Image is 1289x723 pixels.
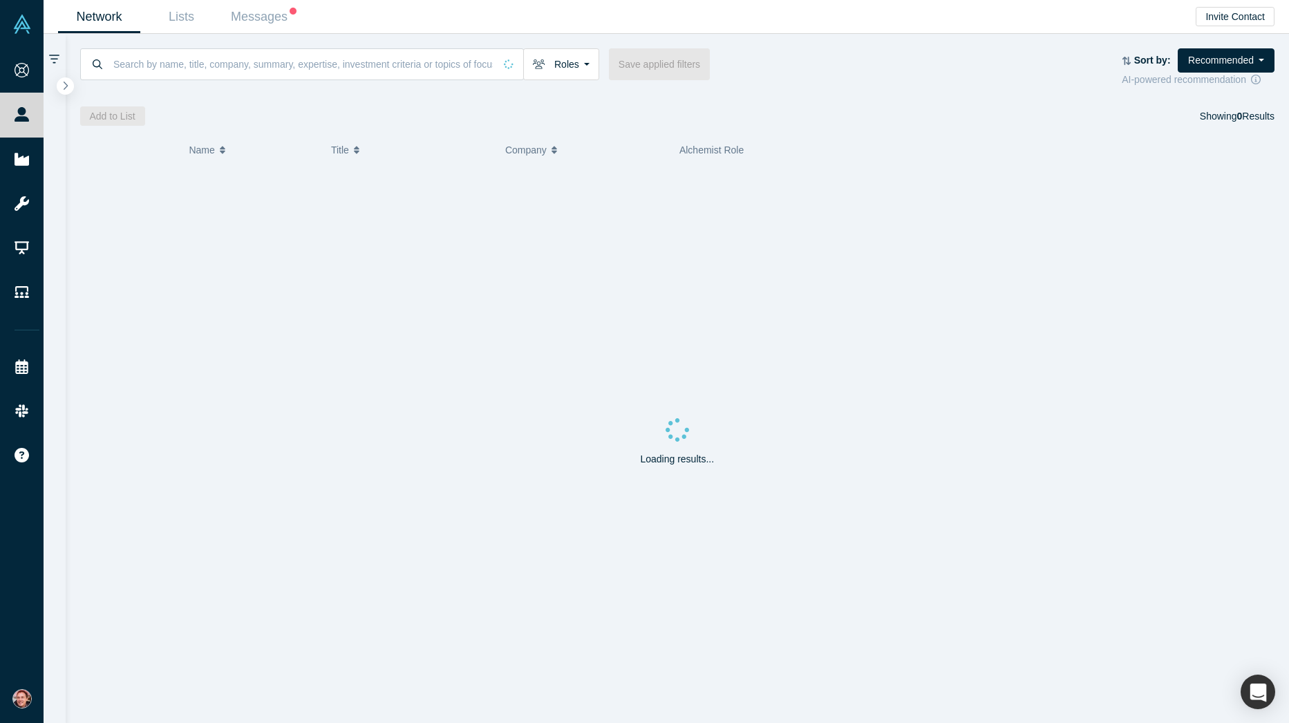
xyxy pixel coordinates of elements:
p: Loading results... [640,452,714,467]
a: Network [58,1,140,33]
strong: 0 [1237,111,1243,122]
span: Name [189,135,214,165]
div: AI-powered recommendation [1122,73,1274,87]
a: Lists [140,1,223,33]
button: Add to List [80,106,145,126]
span: Alchemist Role [679,144,744,156]
img: Alexander Sugakov's Account [12,689,32,708]
button: Save applied filters [609,48,710,80]
strong: Sort by: [1134,55,1171,66]
button: Name [189,135,317,165]
button: Recommended [1178,48,1274,73]
button: Roles [523,48,599,80]
div: Showing [1200,106,1274,126]
input: Search by name, title, company, summary, expertise, investment criteria or topics of focus [112,48,494,80]
button: Title [331,135,491,165]
span: Company [505,135,547,165]
button: Company [505,135,665,165]
span: Title [331,135,349,165]
img: Alchemist Vault Logo [12,15,32,34]
a: Messages [223,1,305,33]
button: Invite Contact [1196,7,1274,26]
span: Results [1237,111,1274,122]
